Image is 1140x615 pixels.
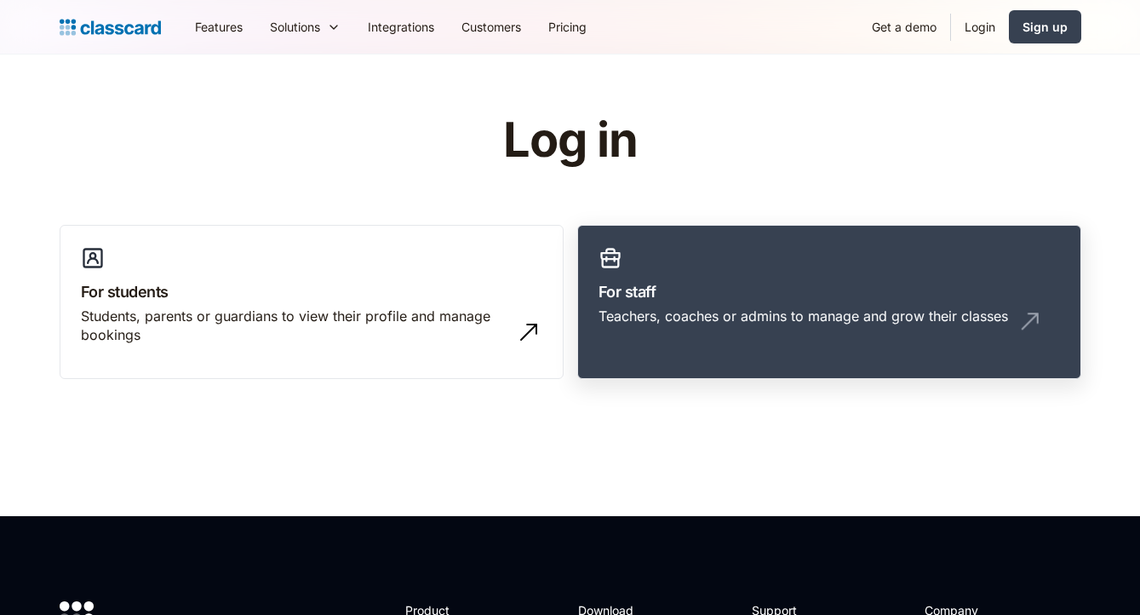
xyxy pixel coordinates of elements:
[81,280,542,303] h3: For students
[300,114,840,167] h1: Log in
[256,8,354,46] div: Solutions
[535,8,600,46] a: Pricing
[1009,10,1081,43] a: Sign up
[577,225,1081,380] a: For staffTeachers, coaches or admins to manage and grow their classes
[60,15,161,39] a: home
[181,8,256,46] a: Features
[60,225,564,380] a: For studentsStudents, parents or guardians to view their profile and manage bookings
[599,280,1060,303] h3: For staff
[858,8,950,46] a: Get a demo
[1023,18,1068,36] div: Sign up
[599,307,1008,325] div: Teachers, coaches or admins to manage and grow their classes
[448,8,535,46] a: Customers
[270,18,320,36] div: Solutions
[81,307,508,345] div: Students, parents or guardians to view their profile and manage bookings
[354,8,448,46] a: Integrations
[951,8,1009,46] a: Login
